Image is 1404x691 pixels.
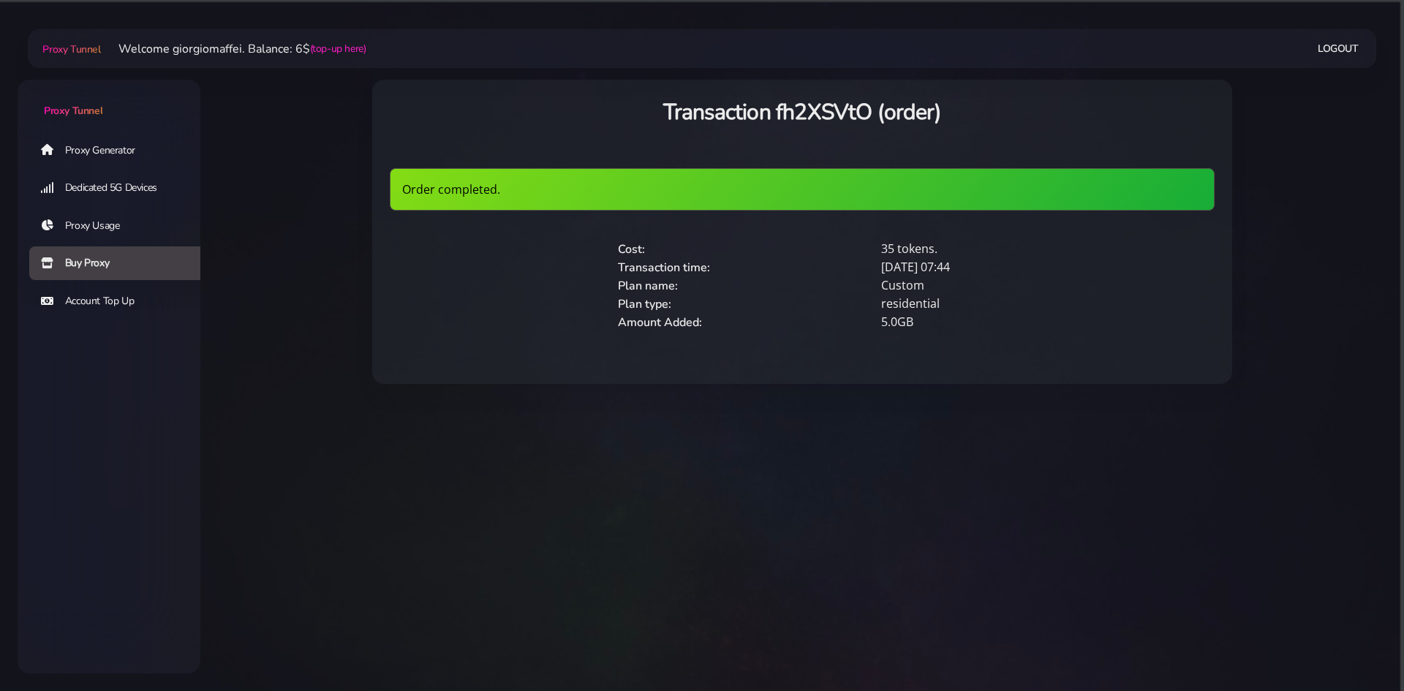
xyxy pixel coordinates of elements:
a: Dedicated 5G Devices [29,171,212,205]
div: Custom [872,276,1136,295]
span: Transaction time: [618,260,710,276]
div: Order completed. [390,168,1215,211]
li: Welcome giorgiomaffei. Balance: 6$ [101,40,366,58]
a: Proxy Tunnel [18,80,200,118]
a: (top-up here) [310,41,366,56]
span: Plan name: [618,278,678,294]
div: [DATE] 07:44 [872,258,1136,276]
a: Logout [1318,35,1359,62]
span: Amount Added: [618,314,702,331]
span: Cost: [618,241,645,257]
h3: Transaction fh2XSVtO (order) [390,97,1215,127]
iframe: Webchat Widget [1320,607,1386,673]
span: Plan type: [618,296,671,312]
a: Proxy Generator [29,133,212,167]
div: 35 tokens. [872,240,1136,258]
div: residential [872,295,1136,313]
a: Account Top Up [29,284,212,318]
a: Proxy Tunnel [39,37,100,61]
a: Proxy Usage [29,209,212,243]
span: Proxy Tunnel [42,42,100,56]
div: 5.0GB [872,313,1136,331]
span: Proxy Tunnel [44,104,102,118]
a: Buy Proxy [29,246,212,280]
